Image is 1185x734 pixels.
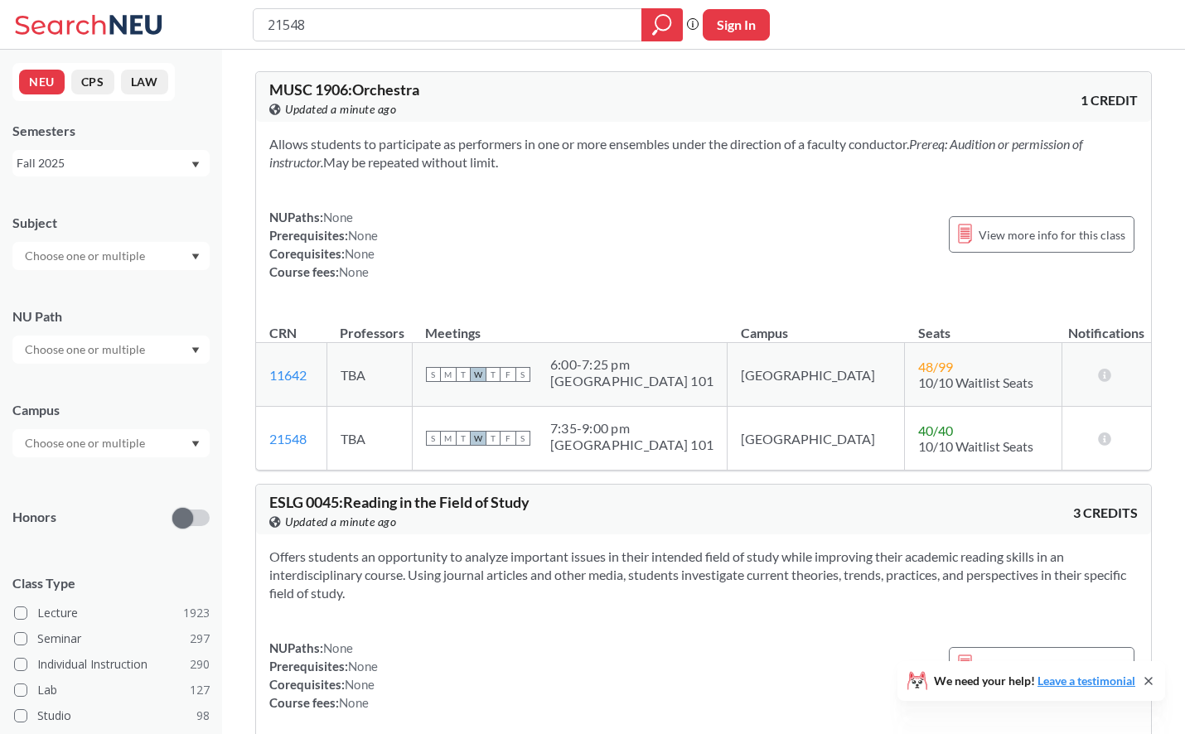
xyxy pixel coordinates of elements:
a: Leave a testimonial [1037,674,1135,688]
div: NU Path [12,307,210,326]
svg: Dropdown arrow [191,441,200,447]
th: Meetings [412,307,727,343]
span: W [471,367,486,382]
a: 21548 [269,431,307,447]
div: Fall 2025Dropdown arrow [12,150,210,176]
span: 3 CREDITS [1073,504,1138,522]
button: LAW [121,70,168,94]
button: CPS [71,70,114,94]
button: Sign In [703,9,770,41]
span: ESLG 0045 : Reading in the Field of Study [269,493,530,511]
span: Updated a minute ago [285,100,396,118]
span: 40 / 40 [918,423,953,438]
span: 127 [190,681,210,699]
span: None [348,659,378,674]
label: Lab [14,679,210,701]
span: S [426,367,441,382]
th: Professors [326,307,412,343]
span: 297 [190,630,210,648]
span: F [501,431,515,446]
div: NUPaths: Prerequisites: Corequisites: Course fees: [269,208,378,281]
td: [GEOGRAPHIC_DATA] [728,343,905,407]
th: Seats [905,307,1062,343]
div: Dropdown arrow [12,242,210,270]
span: None [323,210,353,225]
input: Choose one or multiple [17,246,156,266]
input: Choose one or multiple [17,340,156,360]
span: T [456,431,471,446]
div: 7:35 - 9:00 pm [550,420,713,437]
label: Lecture [14,602,210,624]
label: Seminar [14,628,210,649]
span: We need your help! [934,675,1135,687]
span: F [501,367,515,382]
span: None [348,228,378,243]
span: 48 / 99 [918,359,953,374]
button: NEU [19,70,65,94]
span: T [486,431,501,446]
span: None [345,677,375,692]
input: Class, professor, course number, "phrase" [266,11,630,39]
div: Semesters [12,122,210,140]
span: None [323,640,353,655]
td: [GEOGRAPHIC_DATA] [728,407,905,471]
label: Individual Instruction [14,654,210,675]
span: None [345,246,375,261]
div: magnifying glass [641,8,683,41]
span: 1 CREDIT [1081,91,1138,109]
span: None [339,264,369,279]
span: Class Type [12,574,210,592]
div: CRN [269,324,297,342]
div: 6:00 - 7:25 pm [550,356,713,373]
div: NUPaths: Prerequisites: Corequisites: Course fees: [269,639,378,712]
svg: Dropdown arrow [191,254,200,260]
span: 98 [196,707,210,725]
span: 10/10 Waitlist Seats [918,438,1033,454]
label: Studio [14,705,210,727]
span: T [486,367,501,382]
div: Subject [12,214,210,232]
span: T [456,367,471,382]
input: Choose one or multiple [17,433,156,453]
div: Campus [12,401,210,419]
span: MUSC 1906 : Orchestra [269,80,419,99]
th: Notifications [1062,307,1151,343]
td: TBA [326,407,412,471]
span: View more info for this class [979,655,1125,676]
p: Honors [12,508,56,527]
span: 1923 [183,604,210,622]
svg: Dropdown arrow [191,162,200,168]
a: 11642 [269,367,307,383]
div: Fall 2025 [17,154,190,172]
span: M [441,367,456,382]
svg: magnifying glass [652,13,672,36]
span: S [426,431,441,446]
section: Offers students an opportunity to analyze important issues in their intended field of study while... [269,548,1138,602]
span: Updated a minute ago [285,513,396,531]
span: M [441,431,456,446]
th: Campus [728,307,905,343]
span: 10/10 Waitlist Seats [918,374,1033,390]
span: View more info for this class [979,225,1125,245]
span: W [471,431,486,446]
span: S [515,431,530,446]
span: S [515,367,530,382]
svg: Dropdown arrow [191,347,200,354]
section: Allows students to participate as performers in one or more ensembles under the direction of a fa... [269,135,1138,171]
span: 290 [190,655,210,674]
td: TBA [326,343,412,407]
div: [GEOGRAPHIC_DATA] 101 [550,437,713,453]
div: Dropdown arrow [12,429,210,457]
div: Dropdown arrow [12,336,210,364]
div: [GEOGRAPHIC_DATA] 101 [550,373,713,389]
span: None [339,695,369,710]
